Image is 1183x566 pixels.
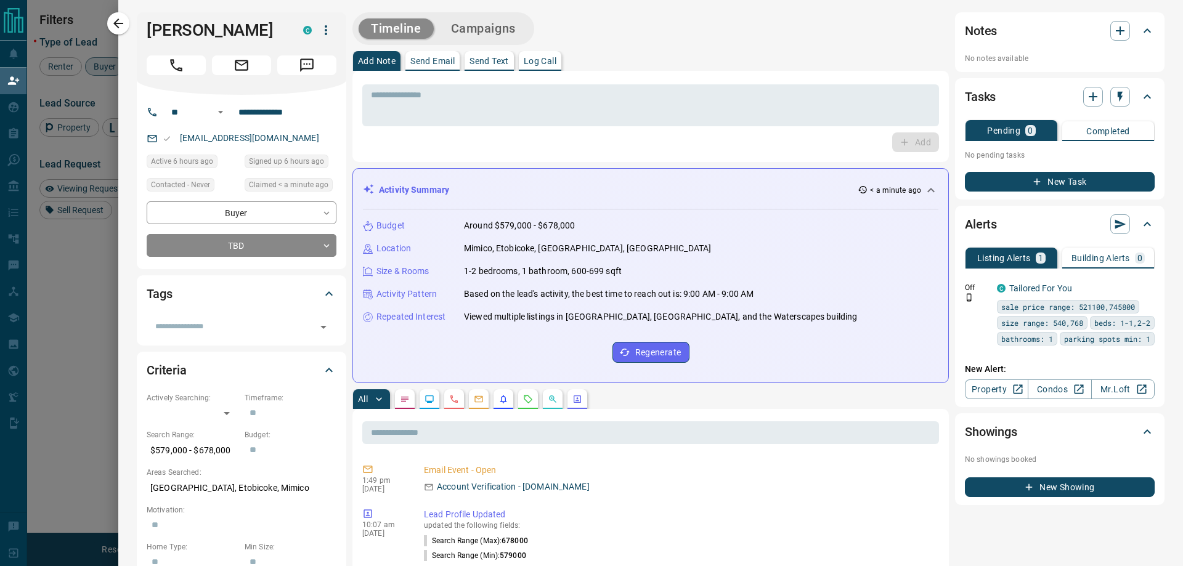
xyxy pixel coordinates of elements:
p: 10:07 am [362,520,405,529]
span: Call [147,55,206,75]
button: Regenerate [612,342,689,363]
p: 1 [1038,254,1043,262]
a: Mr.Loft [1091,379,1155,399]
p: Activity Pattern [376,288,437,301]
div: condos.ca [997,284,1006,293]
p: Listing Alerts [977,254,1031,262]
p: Account Verification - [DOMAIN_NAME] [437,480,590,493]
h2: Criteria [147,360,187,380]
a: [EMAIL_ADDRESS][DOMAIN_NAME] [180,133,319,143]
p: 1:49 pm [362,476,405,485]
p: Off [965,282,990,293]
p: Search Range (Max) : [424,535,528,546]
h2: Notes [965,21,997,41]
div: Tasks [965,82,1155,111]
h1: [PERSON_NAME] [147,20,285,40]
svg: Email Valid [163,134,171,143]
svg: Emails [474,394,484,404]
p: Send Text [470,57,509,65]
div: Sun Oct 12 2025 [147,155,238,172]
p: Motivation: [147,504,336,515]
span: Message [277,55,336,75]
div: Criteria [147,355,336,385]
span: Signed up 6 hours ago [249,155,324,168]
a: Property [965,379,1028,399]
span: 579000 [500,551,526,560]
p: Search Range (Min) : [424,550,526,561]
p: Add Note [358,57,396,65]
h2: Tasks [965,87,996,107]
p: [DATE] [362,485,405,493]
a: Condos [1028,379,1091,399]
p: 0 [1137,254,1142,262]
span: Active 6 hours ago [151,155,213,168]
span: Contacted - Never [151,179,210,191]
p: Size & Rooms [376,265,429,278]
p: Actively Searching: [147,392,238,403]
p: Lead Profile Updated [424,508,934,521]
p: Location [376,242,411,255]
p: No notes available [965,53,1155,64]
p: Send Email [410,57,455,65]
p: $579,000 - $678,000 [147,440,238,461]
div: Sun Oct 12 2025 [245,155,336,172]
div: Buyer [147,201,336,224]
div: Tags [147,279,336,309]
svg: Opportunities [548,394,558,404]
p: Around $579,000 - $678,000 [464,219,575,232]
span: bathrooms: 1 [1001,333,1053,345]
svg: Agent Actions [572,394,582,404]
span: 678000 [502,536,528,545]
p: Email Event - Open [424,464,934,477]
p: No pending tasks [965,146,1155,164]
svg: Lead Browsing Activity [425,394,434,404]
button: Campaigns [439,18,528,39]
div: Alerts [965,209,1155,239]
h2: Tags [147,284,172,304]
p: Viewed multiple listings in [GEOGRAPHIC_DATA], [GEOGRAPHIC_DATA], and the Waterscapes building [464,310,857,323]
svg: Push Notification Only [965,293,974,302]
p: All [358,395,368,403]
p: Completed [1086,127,1130,135]
p: No showings booked [965,454,1155,465]
p: Budget: [245,429,336,440]
p: Budget [376,219,405,232]
p: Min Size: [245,541,336,552]
p: New Alert: [965,363,1155,376]
p: Home Type: [147,541,238,552]
p: 1-2 bedrooms, 1 bathroom, 600-699 sqft [464,265,622,278]
p: Mimico, Etobicoke, [GEOGRAPHIC_DATA], [GEOGRAPHIC_DATA] [464,242,711,255]
p: Based on the lead's activity, the best time to reach out is: 9:00 AM - 9:00 AM [464,288,754,301]
h2: Alerts [965,214,997,234]
button: Timeline [359,18,434,39]
span: Claimed < a minute ago [249,179,328,191]
p: Search Range: [147,429,238,440]
p: < a minute ago [870,185,921,196]
div: TBD [147,234,336,257]
p: Areas Searched: [147,467,336,478]
button: New Showing [965,477,1155,497]
button: Open [213,105,228,119]
div: Sun Oct 12 2025 [245,178,336,195]
svg: Calls [449,394,459,404]
p: Timeframe: [245,392,336,403]
svg: Notes [400,394,410,404]
div: Notes [965,16,1155,46]
div: condos.ca [303,26,312,34]
p: [GEOGRAPHIC_DATA], Etobicoke, Mimico [147,478,336,498]
span: Email [212,55,271,75]
p: Activity Summary [379,184,449,196]
h2: Showings [965,422,1017,442]
svg: Listing Alerts [498,394,508,404]
svg: Requests [523,394,533,404]
p: Repeated Interest [376,310,445,323]
p: 0 [1028,126,1033,135]
p: Log Call [524,57,556,65]
p: Building Alerts [1071,254,1130,262]
div: Showings [965,417,1155,447]
span: beds: 1-1,2-2 [1094,317,1150,329]
span: size range: 540,768 [1001,317,1083,329]
p: updated the following fields: [424,521,934,530]
div: Activity Summary< a minute ago [363,179,938,201]
span: sale price range: 521100,745800 [1001,301,1135,313]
